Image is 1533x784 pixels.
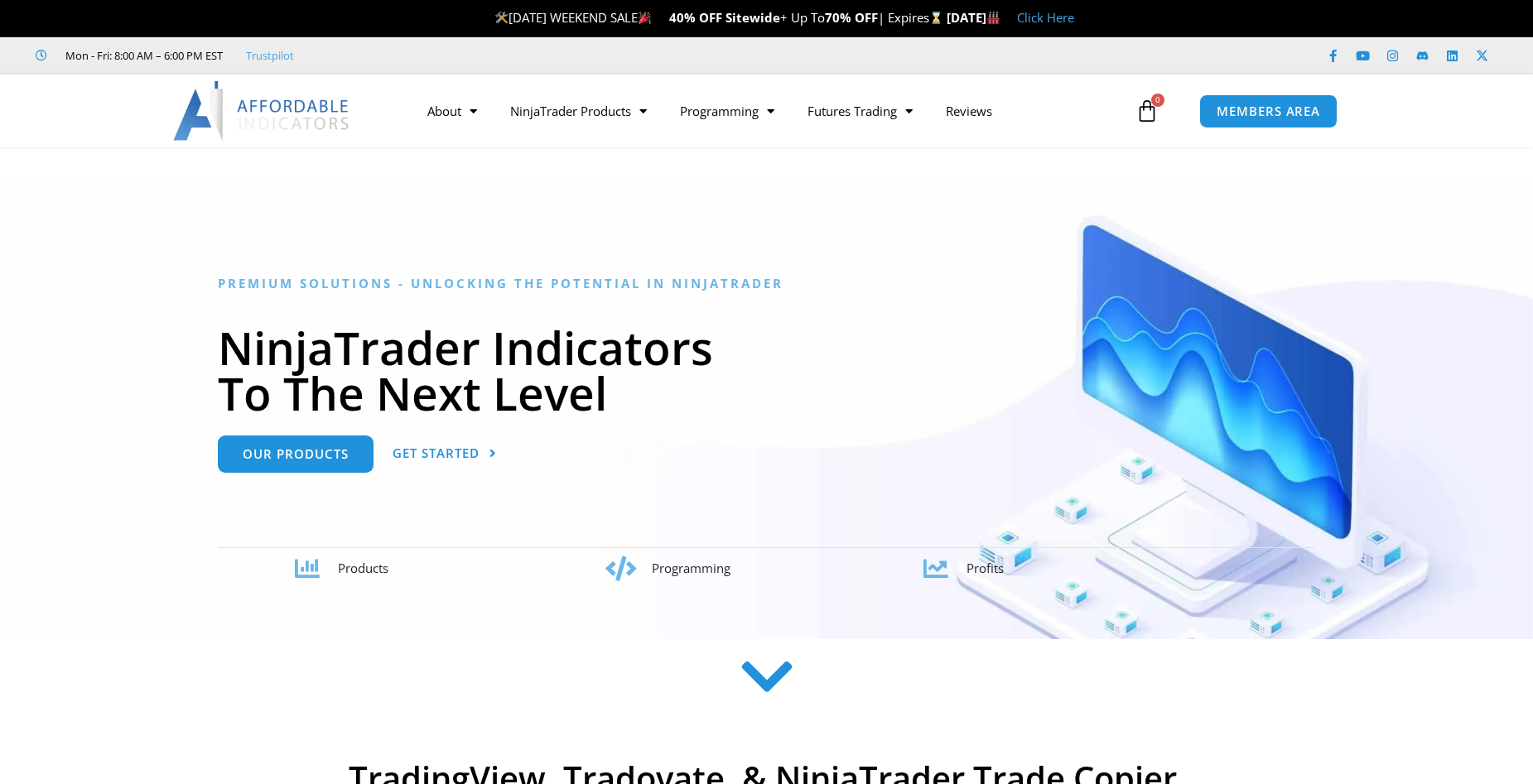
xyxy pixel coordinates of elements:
strong: [DATE] [947,9,1000,26]
h6: Premium Solutions - Unlocking the Potential in NinjaTrader [218,276,1315,291]
span: Programming [652,560,730,576]
a: Get Started [393,435,497,473]
a: Our Products [218,435,374,473]
span: MEMBERS AREA [1217,105,1320,118]
img: 🛠️ [495,12,508,24]
span: Profits [967,560,1004,576]
nav: Menu [411,92,1131,130]
span: Mon - Fri: 8:00 AM – 6:00 PM EST [61,46,223,65]
span: Our Products [243,448,349,460]
a: 0 [1111,87,1183,135]
span: [DATE] WEEKEND SALE + Up To | Expires [494,9,946,26]
a: Click Here [1017,9,1074,26]
a: Futures Trading [791,92,929,130]
img: 🏭 [987,12,1000,24]
strong: 40% OFF Sitewide [669,9,780,26]
a: Reviews [929,92,1009,130]
img: ⌛ [930,12,942,24]
a: MEMBERS AREA [1199,94,1338,128]
img: LogoAI | Affordable Indicators – NinjaTrader [173,81,351,141]
span: Products [338,560,388,576]
span: Get Started [393,447,480,459]
img: 🎉 [639,12,651,24]
a: NinjaTrader Products [494,92,663,130]
span: 0 [1151,94,1164,107]
a: Trustpilot [246,46,294,65]
h1: NinjaTrader Indicators To The Next Level [218,325,1315,416]
strong: 70% OFF [825,9,878,26]
a: Programming [663,92,791,130]
a: About [411,92,494,130]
